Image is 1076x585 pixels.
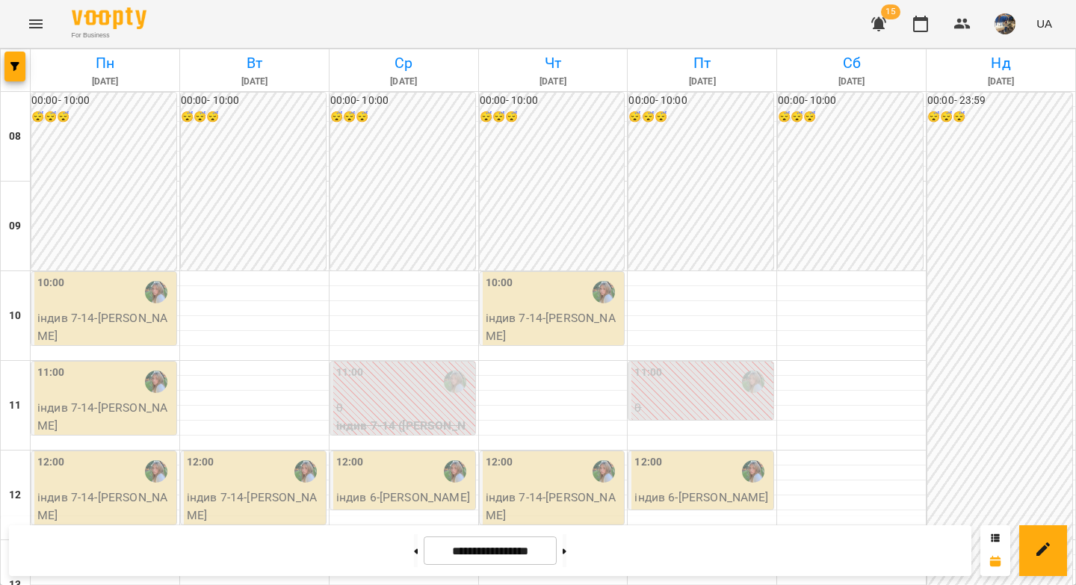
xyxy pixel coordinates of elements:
[330,109,475,126] h6: 😴😴😴
[18,6,54,42] button: Menu
[72,7,146,29] img: Voopty Logo
[145,281,167,303] img: Іванна Лизун
[929,75,1073,89] h6: [DATE]
[481,52,625,75] h6: Чт
[927,109,1072,126] h6: 😴😴😴
[72,31,146,40] span: For Business
[9,397,21,414] h6: 11
[881,4,900,19] span: 15
[927,93,1072,109] h6: 00:00 - 23:59
[1036,16,1052,31] span: UA
[480,109,625,126] h6: 😴😴😴
[181,93,326,109] h6: 00:00 - 10:00
[9,218,21,235] h6: 09
[336,454,364,471] label: 12:00
[37,489,173,524] p: індив 7-14 - [PERSON_NAME]
[929,52,1073,75] h6: Нд
[779,52,924,75] h6: Сб
[145,460,167,483] img: Іванна Лизун
[634,365,662,381] label: 11:00
[486,489,622,524] p: індив 7-14 - [PERSON_NAME]
[31,93,176,109] h6: 00:00 - 10:00
[37,309,173,344] p: індив 7-14 - [PERSON_NAME]
[634,399,770,417] p: 0
[634,454,662,471] label: 12:00
[486,309,622,344] p: індив 7-14 - [PERSON_NAME]
[187,489,323,524] p: індив 7-14 - [PERSON_NAME]
[1030,10,1058,37] button: UA
[486,275,513,291] label: 10:00
[995,13,1015,34] img: 10df61c86029c9e6bf63d4085f455a0c.jpg
[187,454,214,471] label: 12:00
[182,75,327,89] h6: [DATE]
[182,52,327,75] h6: Вт
[9,129,21,145] h6: 08
[332,52,476,75] h6: Ср
[37,275,65,291] label: 10:00
[336,489,472,507] p: індив 6 - [PERSON_NAME]
[444,460,466,483] img: Іванна Лизун
[778,109,923,126] h6: 😴😴😴
[630,52,774,75] h6: Пт
[37,399,173,434] p: індив 7-14 - [PERSON_NAME]
[330,93,475,109] h6: 00:00 - 10:00
[486,454,513,471] label: 12:00
[33,52,177,75] h6: Пн
[37,454,65,471] label: 12:00
[634,417,770,435] p: індив 6
[481,75,625,89] h6: [DATE]
[742,371,764,393] img: Іванна Лизун
[9,308,21,324] h6: 10
[336,399,472,417] p: 0
[9,487,21,504] h6: 12
[181,109,326,126] h6: 😴😴😴
[336,417,472,452] p: індив 7-14 ([PERSON_NAME])
[31,109,176,126] h6: 😴😴😴
[628,93,773,109] h6: 00:00 - 10:00
[628,109,773,126] h6: 😴😴😴
[480,93,625,109] h6: 00:00 - 10:00
[37,365,65,381] label: 11:00
[33,75,177,89] h6: [DATE]
[742,460,764,483] img: Іванна Лизун
[336,365,364,381] label: 11:00
[779,75,924,89] h6: [DATE]
[593,281,615,303] img: Іванна Лизун
[630,75,774,89] h6: [DATE]
[145,371,167,393] img: Іванна Лизун
[294,460,317,483] img: Іванна Лизун
[778,93,923,109] h6: 00:00 - 10:00
[332,75,476,89] h6: [DATE]
[593,460,615,483] img: Іванна Лизун
[634,489,770,507] p: індив 6 - [PERSON_NAME]
[444,371,466,393] img: Іванна Лизун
